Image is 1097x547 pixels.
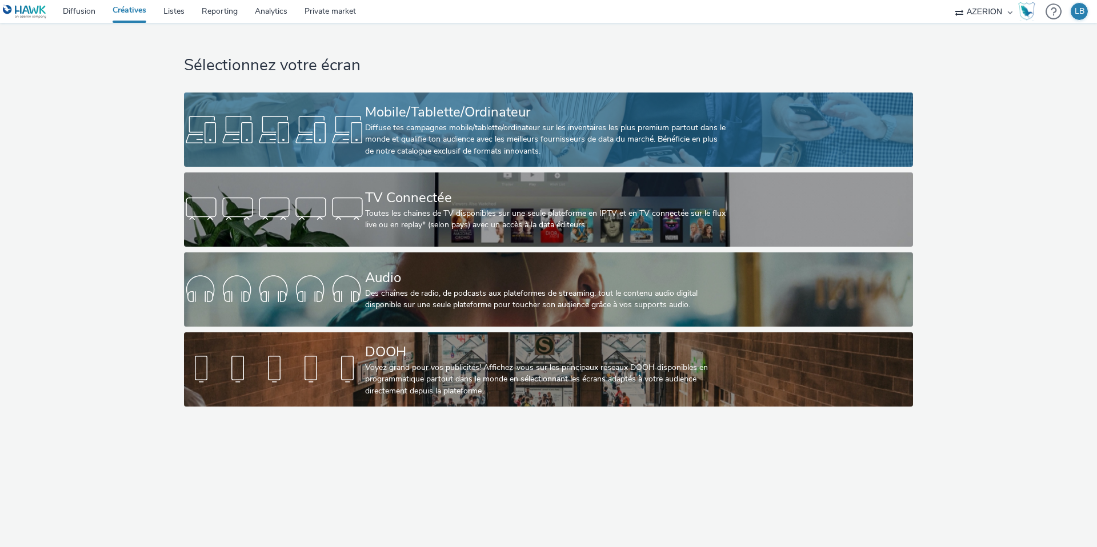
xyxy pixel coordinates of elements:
a: AudioDes chaînes de radio, de podcasts aux plateformes de streaming: tout le contenu audio digita... [184,252,912,327]
a: Mobile/Tablette/OrdinateurDiffuse tes campagnes mobile/tablette/ordinateur sur les inventaires le... [184,92,912,167]
div: Mobile/Tablette/Ordinateur [365,102,727,122]
img: Hawk Academy [1018,2,1035,21]
div: Des chaînes de radio, de podcasts aux plateformes de streaming: tout le contenu audio digital dis... [365,288,727,311]
div: Voyez grand pour vos publicités! Affichez-vous sur les principaux réseaux DOOH disponibles en pro... [365,362,727,397]
div: Audio [365,268,727,288]
h1: Sélectionnez votre écran [184,55,912,77]
div: Toutes les chaines de TV disponibles sur une seule plateforme en IPTV et en TV connectée sur le f... [365,208,727,231]
div: TV Connectée [365,188,727,208]
img: undefined Logo [3,5,47,19]
a: DOOHVoyez grand pour vos publicités! Affichez-vous sur les principaux réseaux DOOH disponibles en... [184,332,912,407]
div: DOOH [365,342,727,362]
a: Hawk Academy [1018,2,1040,21]
a: TV ConnectéeToutes les chaines de TV disponibles sur une seule plateforme en IPTV et en TV connec... [184,172,912,247]
div: LB [1075,3,1084,20]
div: Diffuse tes campagnes mobile/tablette/ordinateur sur les inventaires les plus premium partout dan... [365,122,727,157]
